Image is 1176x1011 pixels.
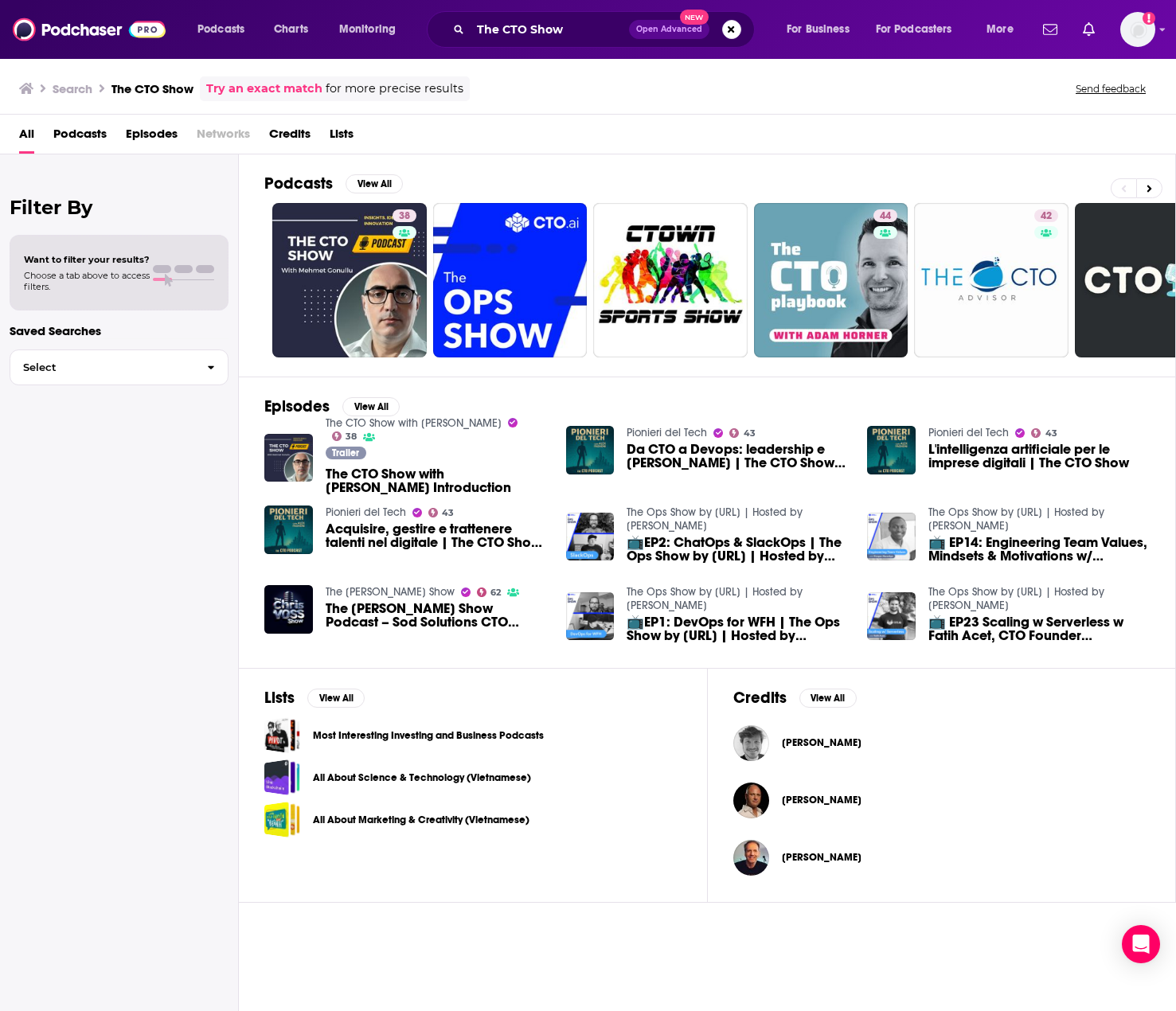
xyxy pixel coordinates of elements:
[787,18,850,41] span: For Business
[627,615,848,642] a: 📺EP1: DevOps for WFH | The Ops Show by CTO.ai | Hosted by Tristan Pollock & Kyle Campbell
[876,18,952,41] span: For Podcasters
[313,811,529,829] a: All About Marketing & Creativity (Vietnamese)
[782,794,861,806] a: Flavio Guinsburg
[53,81,92,96] h3: Search
[399,209,410,224] span: 38
[10,362,194,373] span: Select
[264,174,403,193] a: PodcastsView All
[754,203,908,357] a: 44
[867,426,916,474] img: L'intelligenza artificiale per le imprese digitali | The CTO Show
[928,585,1104,612] a: The Ops Show by CTO.ai | Hosted by Tristan Pollock
[865,17,975,42] button: open menu
[326,506,406,519] a: Pionieri del Tech
[627,426,707,439] a: Pionieri del Tech
[1120,12,1155,47] span: Logged in as rpearson
[566,592,615,641] a: 📺EP1: DevOps for WFH | The Ops Show by CTO.ai | Hosted by Tristan Pollock & Kyle Campbell
[19,121,34,154] span: All
[1034,209,1058,222] a: 42
[10,196,229,219] h2: Filter By
[53,121,107,154] a: Podcasts
[328,17,416,42] button: open menu
[782,736,861,749] a: Scott Yewell
[264,717,300,753] a: Most Interesting Investing and Business Podcasts
[733,725,769,761] img: Scott Yewell
[264,759,300,795] a: All About Science & Technology (Vietnamese)
[627,536,848,563] span: 📺EP2: ChatOps & SlackOps | The Ops Show by [URL] | Hosted by [PERSON_NAME] & [PERSON_NAME]
[326,602,547,629] span: The [PERSON_NAME] Show Podcast – Sod Solutions CTO [PERSON_NAME]
[326,80,463,98] span: for more precise results
[264,396,400,416] a: EpisodesView All
[680,10,709,25] span: New
[873,209,897,222] a: 44
[928,426,1009,439] a: Pionieri del Tech
[269,121,311,154] span: Credits
[264,585,313,634] a: The Chris Voss Show Podcast – Sod Solutions CTO Drew Wagner
[1031,428,1057,438] a: 43
[428,508,455,517] a: 43
[867,592,916,641] a: 📺 EP23 Scaling w Serverless w Fatih Acet, CTO Founder Superpeer, #2 Frontend GitLab | The Ops Sho...
[264,396,330,416] h2: Episodes
[987,18,1014,41] span: More
[326,522,547,549] a: Acquisire, gestire e trattenere talenti nel digitale | The CTO Show con il Talent Garden
[10,349,229,385] button: Select
[442,509,454,517] span: 43
[928,536,1150,563] span: 📺 EP14: Engineering Team Values, Mindsets & Motivations w/ [PERSON_NAME], CTO/Founder at Avanoo |...
[975,17,1033,42] button: open menu
[346,433,357,440] span: 38
[782,794,861,806] span: [PERSON_NAME]
[471,17,629,42] input: Search podcasts, credits, & more...
[274,18,308,41] span: Charts
[326,602,547,629] a: The Chris Voss Show Podcast – Sod Solutions CTO Drew Wagner
[733,783,769,818] img: Flavio Guinsburg
[111,81,193,96] h3: The CTO Show
[776,17,869,42] button: open menu
[928,536,1150,563] a: 📺 EP14: Engineering Team Values, Mindsets & Motivations w/ Prosper Nwankpa, CTO/Founder at Avanoo...
[339,18,396,41] span: Monitoring
[1045,430,1057,437] span: 43
[744,430,756,437] span: 43
[197,18,244,41] span: Podcasts
[264,802,300,837] a: All About Marketing & Creativity (Vietnamese)
[1143,12,1155,25] svg: Add a profile image
[13,14,166,45] img: Podchaser - Follow, Share and Rate Podcasts
[914,203,1069,357] a: 42
[24,270,150,292] span: Choose a tab above to access filters.
[733,717,1151,768] button: Scott YewellScott Yewell
[264,506,313,554] img: Acquisire, gestire e trattenere talenti nel digitale | The CTO Show con il Talent Garden
[264,174,333,193] h2: Podcasts
[928,615,1150,642] a: 📺 EP23 Scaling w Serverless w Fatih Acet, CTO Founder Superpeer, #2 Frontend GitLab | The Ops Sho...
[566,426,615,474] img: Da CTO a Devops: leadership e cambi di carriera | The CTO Show con Fabio Cicerchia
[782,736,861,749] span: [PERSON_NAME]
[313,769,531,787] a: All About Science & Technology (Vietnamese)
[733,688,787,708] h2: Credits
[332,431,357,441] a: 38
[733,840,769,876] img: Rob Greenlee
[330,121,354,154] a: Lists
[206,80,322,98] a: Try an exact match
[566,513,615,561] img: 📺EP2: ChatOps & SlackOps | The Ops Show by CTO.ai | Hosted by Tristan Pollock & Kyle Campbell
[197,121,250,154] span: Networks
[264,17,318,42] a: Charts
[490,589,501,596] span: 62
[264,434,313,482] a: The CTO Show with Mehmet Introduction
[627,506,803,533] a: The Ops Show by CTO.ai | Hosted by Tristan Pollock
[629,20,709,39] button: Open AdvancedNew
[264,688,365,708] a: ListsView All
[1120,12,1155,47] button: Show profile menu
[442,11,770,48] div: Search podcasts, credits, & more...
[1120,12,1155,47] img: User Profile
[126,121,178,154] span: Episodes
[313,727,544,744] a: Most Interesting Investing and Business Podcasts
[928,443,1150,470] span: L'intelligenza artificiale per le imprese digitali | The CTO Show
[346,174,403,193] button: View All
[186,17,265,42] button: open menu
[326,467,547,494] a: The CTO Show with Mehmet Introduction
[782,851,861,864] a: Rob Greenlee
